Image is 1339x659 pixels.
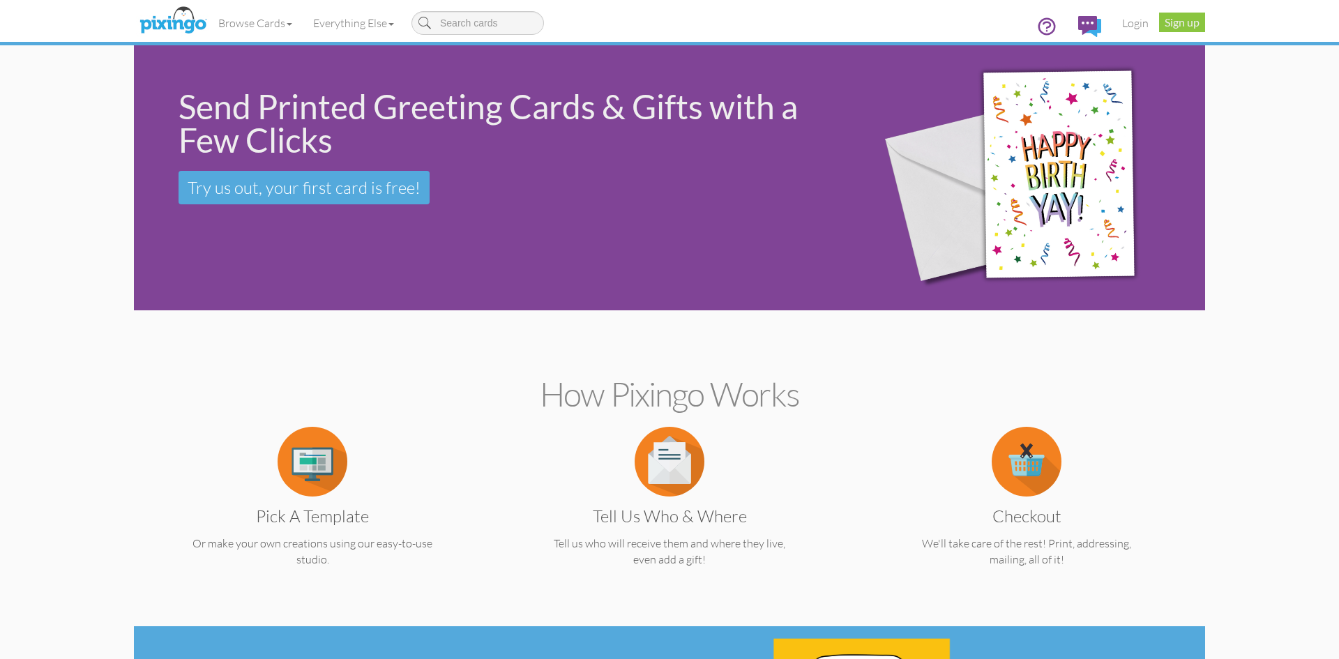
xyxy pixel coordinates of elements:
[303,6,404,40] a: Everything Else
[518,453,821,568] a: Tell us Who & Where Tell us who will receive them and where they live, even add a gift!
[886,507,1167,525] h3: Checkout
[161,536,464,568] p: Or make your own creations using our easy-to-use studio.
[158,376,1181,413] h2: How Pixingo works
[179,90,837,157] div: Send Printed Greeting Cards & Gifts with a Few Clicks
[208,6,303,40] a: Browse Cards
[529,507,810,525] h3: Tell us Who & Where
[518,536,821,568] p: Tell us who will receive them and where they live, even add a gift!
[859,26,1196,331] img: 942c5090-71ba-4bfc-9a92-ca782dcda692.png
[188,177,421,198] span: Try us out, your first card is free!
[136,3,210,38] img: pixingo logo
[278,427,347,497] img: item.alt
[635,427,704,497] img: item.alt
[875,536,1178,568] p: We'll take care of the rest! Print, addressing, mailing, all of it!
[172,507,453,525] h3: Pick a Template
[411,11,544,35] input: Search cards
[1078,16,1101,37] img: comments.svg
[875,453,1178,568] a: Checkout We'll take care of the rest! Print, addressing, mailing, all of it!
[161,453,464,568] a: Pick a Template Or make your own creations using our easy-to-use studio.
[1159,13,1205,32] a: Sign up
[179,171,430,204] a: Try us out, your first card is free!
[1112,6,1159,40] a: Login
[992,427,1061,497] img: item.alt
